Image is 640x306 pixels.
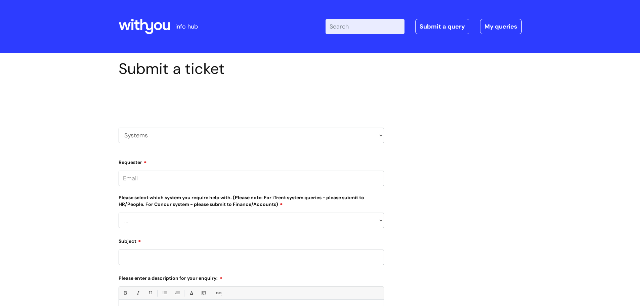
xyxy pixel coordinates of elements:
input: Email [119,171,384,186]
label: Please select which system you require help with. (Please note: For iTrent system queries - pleas... [119,193,384,207]
a: Italic (Ctrl-I) [133,289,142,297]
h2: Select issue type [119,93,384,106]
a: Underline(Ctrl-U) [146,289,154,297]
a: Link [214,289,222,297]
label: Please enter a description for your enquiry: [119,273,384,281]
p: info hub [175,21,198,32]
a: Bold (Ctrl-B) [121,289,129,297]
a: Submit a query [415,19,469,34]
a: Font Color [187,289,196,297]
h1: Submit a ticket [119,60,384,78]
a: Back Color [200,289,208,297]
a: • Unordered List (Ctrl-Shift-7) [160,289,169,297]
label: Requester [119,157,384,165]
a: 1. Ordered List (Ctrl-Shift-8) [173,289,181,297]
label: Subject [119,236,384,244]
a: My queries [480,19,522,34]
input: Search [326,19,404,34]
